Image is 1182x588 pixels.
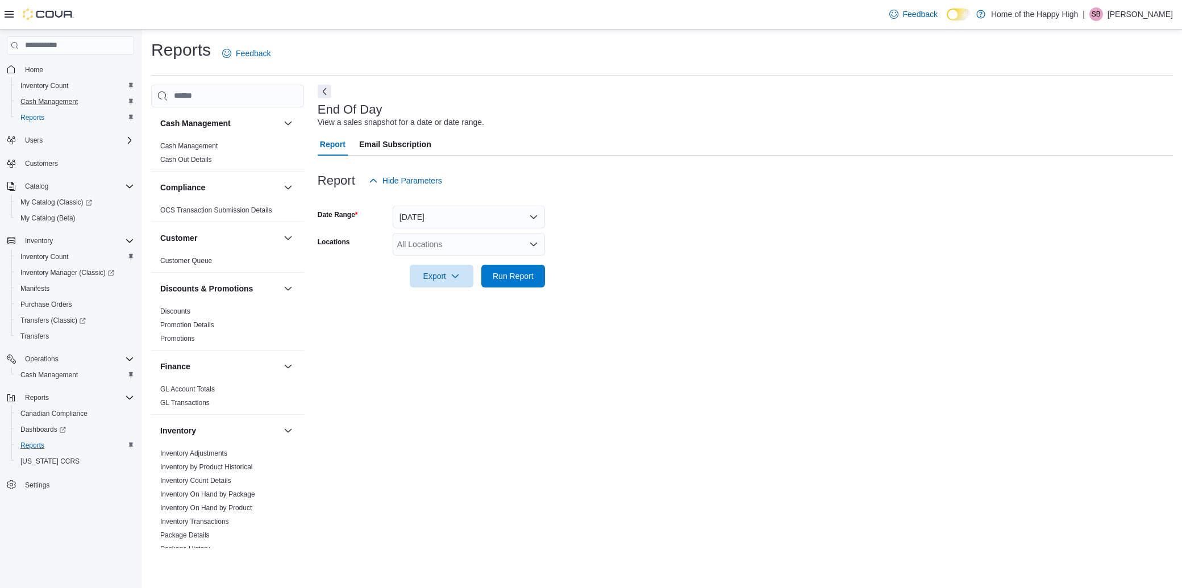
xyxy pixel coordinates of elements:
[25,65,43,74] span: Home
[2,61,139,78] button: Home
[20,478,54,492] a: Settings
[160,399,210,407] a: GL Transactions
[393,206,545,228] button: [DATE]
[160,425,196,436] h3: Inventory
[160,544,210,553] span: Package History
[16,95,134,109] span: Cash Management
[11,406,139,422] button: Canadian Compliance
[1083,7,1085,21] p: |
[160,504,252,512] a: Inventory On Hand by Product
[417,265,467,287] span: Export
[20,157,63,170] a: Customers
[11,367,139,383] button: Cash Management
[481,265,545,287] button: Run Report
[20,268,114,277] span: Inventory Manager (Classic)
[20,391,134,404] span: Reports
[16,282,54,295] a: Manifests
[2,155,139,172] button: Customers
[160,182,279,193] button: Compliance
[11,453,139,469] button: [US_STATE] CCRS
[20,180,53,193] button: Catalog
[218,42,275,65] a: Feedback
[160,463,253,471] a: Inventory by Product Historical
[160,155,212,164] span: Cash Out Details
[11,94,139,110] button: Cash Management
[160,334,195,343] span: Promotions
[151,139,304,171] div: Cash Management
[16,111,134,124] span: Reports
[160,118,231,129] h3: Cash Management
[160,307,190,316] span: Discounts
[16,314,134,327] span: Transfers (Classic)
[947,9,971,20] input: Dark Mode
[20,457,80,466] span: [US_STATE] CCRS
[160,503,252,512] span: Inventory On Hand by Product
[20,214,76,223] span: My Catalog (Beta)
[25,159,58,168] span: Customers
[16,266,134,280] span: Inventory Manager (Classic)
[991,7,1078,21] p: Home of the Happy High
[16,439,49,452] a: Reports
[7,57,134,523] nav: Complex example
[25,236,53,245] span: Inventory
[281,424,295,437] button: Inventory
[160,118,279,129] button: Cash Management
[20,284,49,293] span: Manifests
[16,407,134,420] span: Canadian Compliance
[160,232,279,244] button: Customer
[20,352,134,366] span: Operations
[318,116,484,128] div: View a sales snapshot for a date or date range.
[20,97,78,106] span: Cash Management
[11,78,139,94] button: Inventory Count
[359,133,431,156] span: Email Subscription
[11,110,139,126] button: Reports
[2,476,139,493] button: Settings
[160,141,218,151] span: Cash Management
[23,9,74,20] img: Cova
[20,156,134,170] span: Customers
[160,335,195,343] a: Promotions
[20,409,88,418] span: Canadian Compliance
[16,195,134,209] span: My Catalog (Classic)
[20,300,72,309] span: Purchase Orders
[16,454,134,468] span: Washington CCRS
[160,385,215,393] a: GL Account Totals
[16,314,90,327] a: Transfers (Classic)
[11,437,139,453] button: Reports
[1092,7,1101,21] span: SB
[160,283,253,294] h3: Discounts & Promotions
[16,195,97,209] a: My Catalog (Classic)
[318,174,355,187] h3: Report
[16,298,134,311] span: Purchase Orders
[11,312,139,328] a: Transfers (Classic)
[160,321,214,329] a: Promotion Details
[2,233,139,249] button: Inventory
[151,382,304,414] div: Finance
[25,355,59,364] span: Operations
[16,330,53,343] a: Transfers
[281,282,295,295] button: Discounts & Promotions
[160,182,205,193] h3: Compliance
[16,368,82,382] a: Cash Management
[16,211,134,225] span: My Catalog (Beta)
[11,328,139,344] button: Transfers
[20,134,47,147] button: Users
[20,441,44,450] span: Reports
[25,182,48,191] span: Catalog
[160,490,255,499] span: Inventory On Hand by Package
[160,545,210,553] a: Package History
[16,211,80,225] a: My Catalog (Beta)
[11,210,139,226] button: My Catalog (Beta)
[20,352,63,366] button: Operations
[16,423,134,436] span: Dashboards
[2,390,139,406] button: Reports
[11,194,139,210] a: My Catalog (Classic)
[16,407,92,420] a: Canadian Compliance
[160,476,231,485] span: Inventory Count Details
[903,9,938,20] span: Feedback
[160,425,279,436] button: Inventory
[20,316,86,325] span: Transfers (Classic)
[20,180,134,193] span: Catalog
[160,283,279,294] button: Discounts & Promotions
[16,368,134,382] span: Cash Management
